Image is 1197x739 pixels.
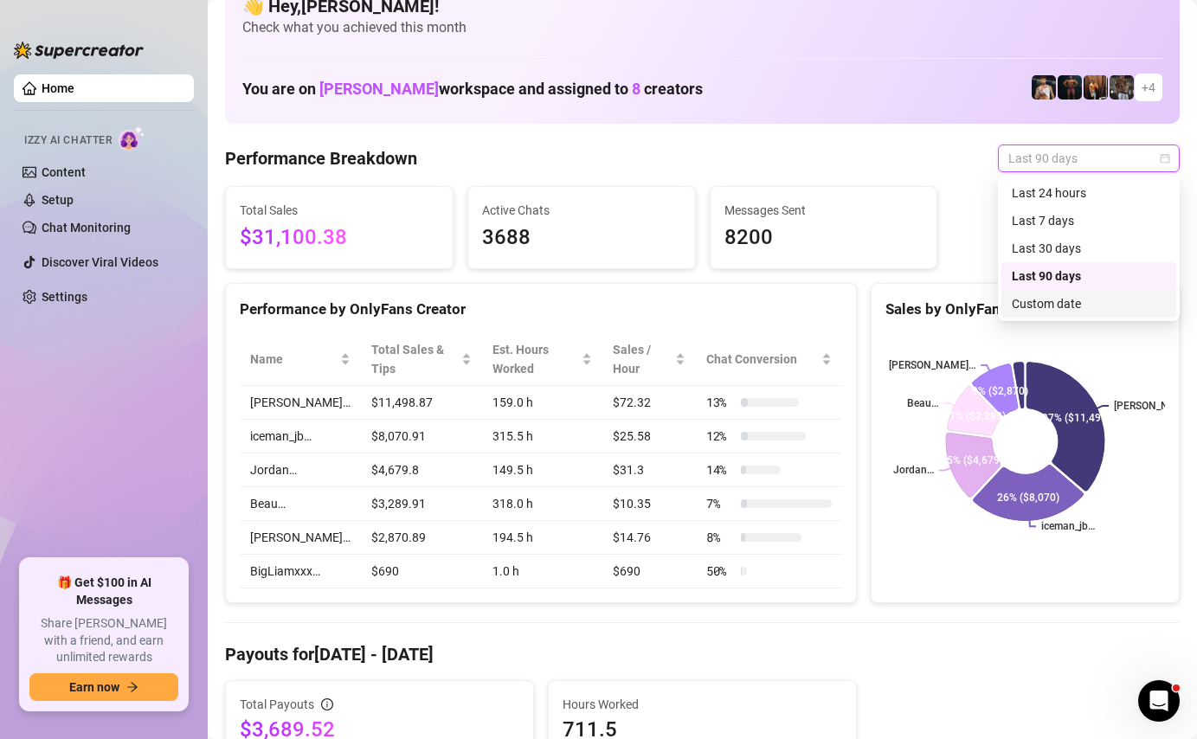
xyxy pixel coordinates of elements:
[482,453,602,487] td: 149.5 h
[1012,294,1166,313] div: Custom date
[240,487,361,521] td: Beau…
[361,333,482,386] th: Total Sales & Tips
[1008,145,1169,171] span: Last 90 days
[613,340,672,378] span: Sales / Hour
[1001,207,1176,235] div: Last 7 days
[225,642,1180,666] h4: Payouts for [DATE] - [DATE]
[1012,239,1166,258] div: Last 30 days
[1001,179,1176,207] div: Last 24 hours
[42,221,131,235] a: Chat Monitoring
[706,494,734,513] span: 7 %
[602,420,696,453] td: $25.58
[225,146,417,170] h4: Performance Breakdown
[361,555,482,588] td: $690
[706,427,734,446] span: 12 %
[361,386,482,420] td: $11,498.87
[361,521,482,555] td: $2,870.89
[29,615,178,666] span: Share [PERSON_NAME] with a friend, and earn unlimited rewards
[482,201,681,220] span: Active Chats
[1160,153,1170,164] span: calendar
[696,333,842,386] th: Chat Conversion
[482,386,602,420] td: 159.0 h
[482,487,602,521] td: 318.0 h
[706,528,734,547] span: 8 %
[42,165,86,179] a: Content
[42,290,87,304] a: Settings
[126,681,138,693] span: arrow-right
[250,350,337,369] span: Name
[240,521,361,555] td: [PERSON_NAME]…
[602,555,696,588] td: $690
[361,453,482,487] td: $4,679.8
[1001,235,1176,262] div: Last 30 days
[42,193,74,207] a: Setup
[119,125,145,151] img: AI Chatter
[563,695,842,714] span: Hours Worked
[706,460,734,479] span: 14 %
[240,420,361,453] td: iceman_jb…
[724,201,923,220] span: Messages Sent
[240,333,361,386] th: Name
[371,340,458,378] span: Total Sales & Tips
[240,386,361,420] td: [PERSON_NAME]…
[482,521,602,555] td: 194.5 h
[602,487,696,521] td: $10.35
[482,222,681,254] span: 3688
[319,80,439,98] span: [PERSON_NAME]
[240,555,361,588] td: BigLiamxxx…
[24,132,112,149] span: Izzy AI Chatter
[240,695,314,714] span: Total Payouts
[1012,267,1166,286] div: Last 90 days
[889,359,975,371] text: [PERSON_NAME]…
[29,673,178,701] button: Earn nowarrow-right
[42,81,74,95] a: Home
[1142,78,1155,97] span: + 4
[706,350,818,369] span: Chat Conversion
[29,575,178,608] span: 🎁 Get $100 in AI Messages
[361,487,482,521] td: $3,289.91
[1084,75,1108,100] img: Jordan
[907,397,938,409] text: Beau…
[321,698,333,710] span: info-circle
[1041,521,1095,533] text: iceman_jb…
[1110,75,1134,100] img: iceman_jb
[1001,262,1176,290] div: Last 90 days
[632,80,640,98] span: 8
[240,201,439,220] span: Total Sales
[14,42,144,59] img: logo-BBDzfeDw.svg
[885,298,1165,321] div: Sales by OnlyFans Creator
[1012,211,1166,230] div: Last 7 days
[1032,75,1056,100] img: Chris
[240,298,842,321] div: Performance by OnlyFans Creator
[240,222,439,254] span: $31,100.38
[1138,680,1180,722] iframe: Intercom live chat
[602,333,696,386] th: Sales / Hour
[1001,290,1176,318] div: Custom date
[602,453,696,487] td: $31.3
[242,18,1162,37] span: Check what you achieved this month
[1012,183,1166,202] div: Last 24 hours
[602,521,696,555] td: $14.76
[706,393,734,412] span: 13 %
[69,680,119,694] span: Earn now
[482,420,602,453] td: 315.5 h
[240,453,361,487] td: Jordan…
[893,465,934,477] text: Jordan…
[242,80,703,99] h1: You are on workspace and assigned to creators
[492,340,578,378] div: Est. Hours Worked
[706,562,734,581] span: 50 %
[42,255,158,269] a: Discover Viral Videos
[724,222,923,254] span: 8200
[1058,75,1082,100] img: Muscled
[361,420,482,453] td: $8,070.91
[482,555,602,588] td: 1.0 h
[602,386,696,420] td: $72.32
